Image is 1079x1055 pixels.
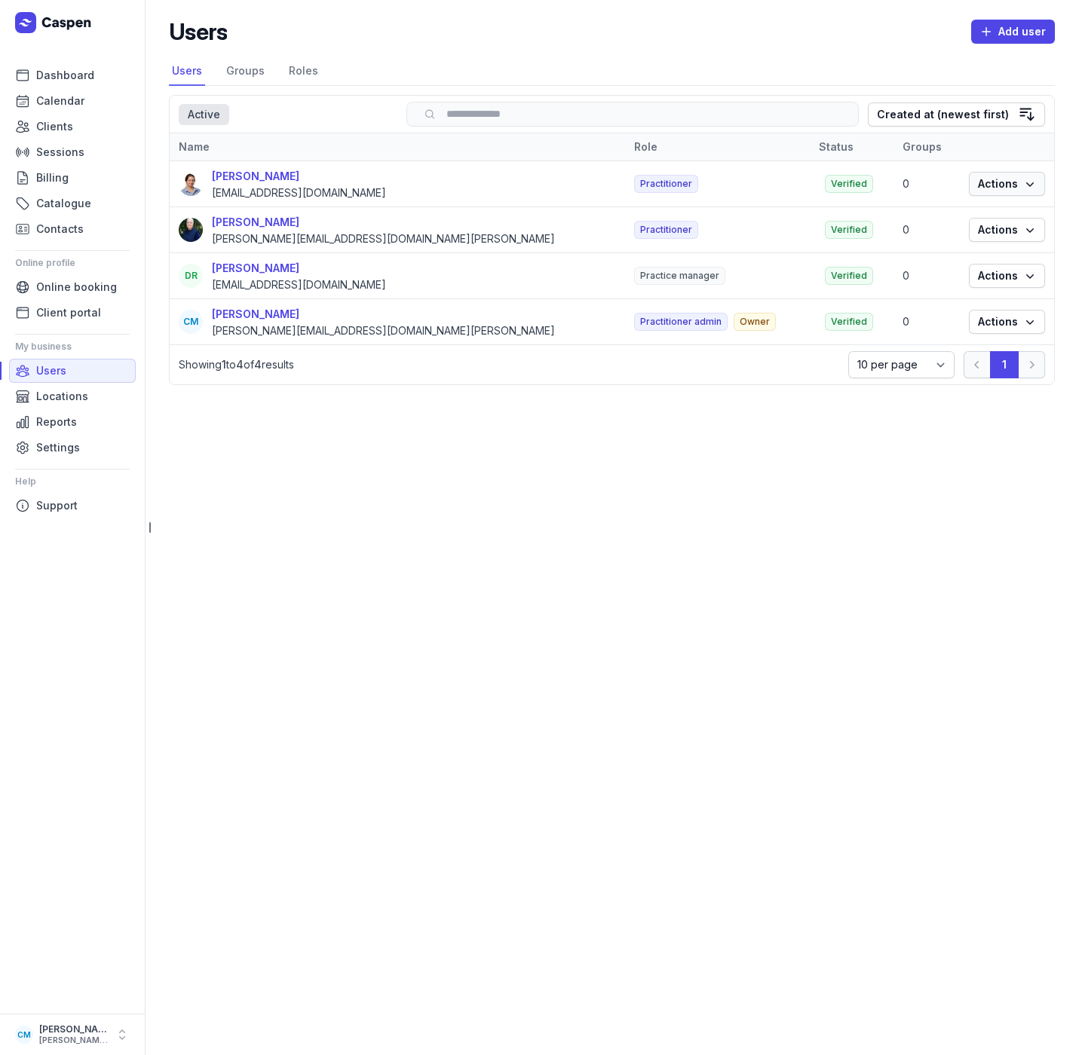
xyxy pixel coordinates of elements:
div: Created at (newest first) [877,105,1009,124]
div: Online profile [15,251,130,275]
span: Practitioner admin [634,313,728,331]
span: Support [36,497,78,515]
span: Actions [978,175,1036,193]
div: Active [179,104,229,125]
span: Verified [825,267,873,285]
span: Verified [825,221,873,239]
span: Catalogue [36,194,91,213]
nav: Tabs [179,104,397,125]
div: [PERSON_NAME][EMAIL_ADDRESS][DOMAIN_NAME][PERSON_NAME] [212,231,555,246]
span: Actions [978,267,1036,285]
div: 0 [903,314,951,329]
span: Calendar [36,92,84,110]
a: Groups [223,57,268,86]
span: Dashboard [36,66,94,84]
div: [PERSON_NAME][EMAIL_ADDRESS][DOMAIN_NAME][PERSON_NAME] [212,323,555,338]
button: Created at (newest first) [868,102,1045,127]
div: My business [15,335,130,359]
span: Online booking [36,278,117,296]
span: Users [36,362,66,380]
span: 4 [254,358,262,371]
div: [PERSON_NAME] [212,259,386,277]
span: Owner [734,313,776,331]
div: [PERSON_NAME][EMAIL_ADDRESS][DOMAIN_NAME][PERSON_NAME] [39,1035,109,1046]
div: 0 [903,176,951,191]
p: Showing to of results [179,357,839,372]
button: Add user [971,20,1055,44]
th: Name [170,133,625,161]
a: Users [169,57,205,86]
img: User profile image [179,172,203,196]
span: Settings [36,439,80,457]
th: Status [810,133,894,161]
span: Reports [36,413,77,431]
span: 4 [236,358,244,371]
span: Billing [36,169,69,187]
span: Verified [825,313,873,331]
button: Actions [969,172,1045,196]
div: 0 [903,222,951,237]
span: Sessions [36,143,84,161]
button: Actions [969,310,1045,334]
span: Clients [36,118,73,136]
div: [PERSON_NAME] [39,1023,109,1035]
span: Locations [36,387,88,405]
span: CM [17,1026,31,1044]
span: Practitioner [634,221,698,239]
a: Roles [286,57,321,86]
img: User profile image [179,218,203,242]
div: 0 [903,268,951,283]
div: [PERSON_NAME] [212,167,386,185]
div: [PERSON_NAME] [212,213,555,231]
button: 1 [990,351,1019,378]
nav: Pagination [964,351,1045,378]
span: Client portal [36,304,101,322]
span: 1 [222,358,226,371]
span: Verified [825,175,873,193]
div: [PERSON_NAME] [212,305,555,323]
span: Actions [978,313,1036,331]
th: Groups [894,133,960,161]
div: Help [15,469,130,494]
span: Practitioner [634,175,698,193]
th: Role [625,133,810,161]
span: CM [183,316,198,328]
nav: Tabs [169,57,1055,86]
button: Actions [969,264,1045,288]
span: Add user [980,23,1046,41]
span: DR [185,270,198,282]
span: Practice manager [634,267,725,285]
button: Actions [969,218,1045,242]
div: [EMAIL_ADDRESS][DOMAIN_NAME] [212,277,386,292]
h2: Users [169,18,227,45]
span: Contacts [36,220,84,238]
span: Actions [978,221,1036,239]
div: [EMAIL_ADDRESS][DOMAIN_NAME] [212,185,386,200]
